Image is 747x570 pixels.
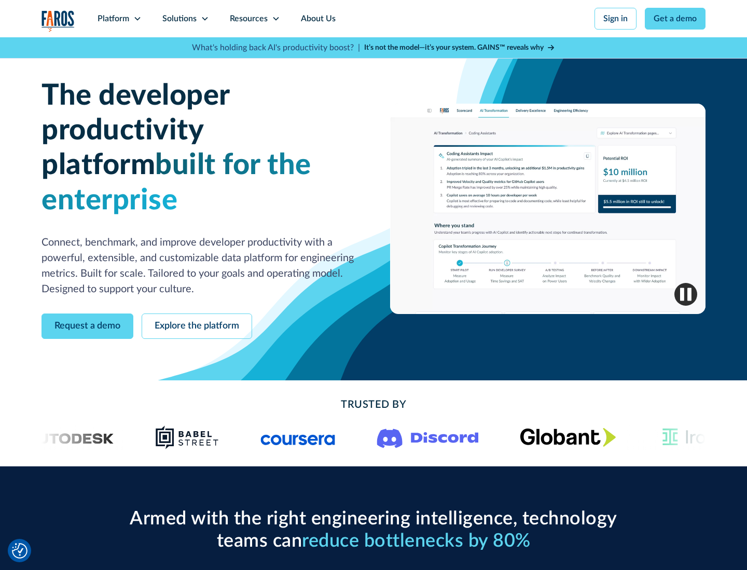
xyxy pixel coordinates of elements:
[261,429,336,446] img: Logo of the online learning platform Coursera.
[377,426,479,448] img: Logo of the communication platform Discord.
[192,41,360,54] p: What's holding back AI's productivity boost? |
[142,313,252,339] a: Explore the platform
[520,427,616,447] img: Globant's logo
[364,42,555,53] a: It’s not the model—it’s your system. GAINS™ reveals why
[230,12,268,25] div: Resources
[125,397,622,412] h2: Trusted By
[645,8,706,30] a: Get a demo
[12,543,27,559] img: Revisit consent button
[125,508,622,552] h2: Armed with the right engineering intelligence, technology teams can
[98,12,129,25] div: Platform
[41,313,133,339] a: Request a demo
[594,8,637,30] a: Sign in
[364,44,544,51] strong: It’s not the model—it’s your system. GAINS™ reveals why
[12,543,27,559] button: Cookie Settings
[302,532,531,550] span: reduce bottlenecks by 80%
[41,10,75,32] img: Logo of the analytics and reporting company Faros.
[41,79,357,218] h1: The developer productivity platform
[156,425,219,450] img: Babel Street logo png
[41,235,357,297] p: Connect, benchmark, and improve developer productivity with a powerful, extensible, and customiza...
[162,12,197,25] div: Solutions
[674,283,697,306] img: Pause video
[41,151,311,215] span: built for the enterprise
[41,10,75,32] a: home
